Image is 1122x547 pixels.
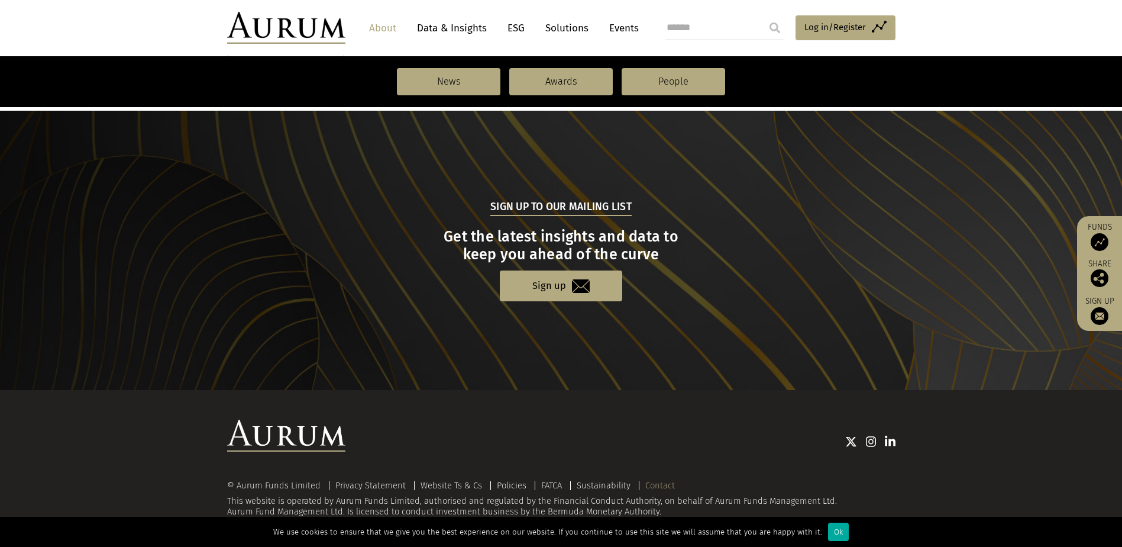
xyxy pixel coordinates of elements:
[804,20,866,34] span: Log in/Register
[497,480,526,491] a: Policies
[490,200,632,216] h5: Sign up to our mailing list
[502,17,531,39] a: ESG
[228,228,894,263] h3: Get the latest insights and data to keep you ahead of the curve
[397,68,500,95] a: News
[845,436,857,448] img: Twitter icon
[421,480,482,491] a: Website Ts & Cs
[227,481,326,490] div: © Aurum Funds Limited
[622,68,725,95] a: People
[363,17,402,39] a: About
[1083,296,1116,325] a: Sign up
[500,271,622,301] a: Sign up
[1083,260,1116,287] div: Share
[1091,233,1108,251] img: Access Funds
[1083,222,1116,251] a: Funds
[1091,269,1108,287] img: Share this post
[796,15,895,40] a: Log in/Register
[335,480,406,491] a: Privacy Statement
[828,523,849,541] div: Ok
[227,420,345,452] img: Aurum Logo
[603,17,639,39] a: Events
[866,436,877,448] img: Instagram icon
[411,17,493,39] a: Data & Insights
[539,17,594,39] a: Solutions
[645,480,675,491] a: Contact
[509,68,613,95] a: Awards
[577,480,630,491] a: Sustainability
[763,16,787,40] input: Submit
[541,480,562,491] a: FATCA
[885,436,895,448] img: Linkedin icon
[1091,307,1108,325] img: Sign up to our newsletter
[227,481,895,517] div: This website is operated by Aurum Funds Limited, authorised and regulated by the Financial Conduc...
[227,12,345,44] img: Aurum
